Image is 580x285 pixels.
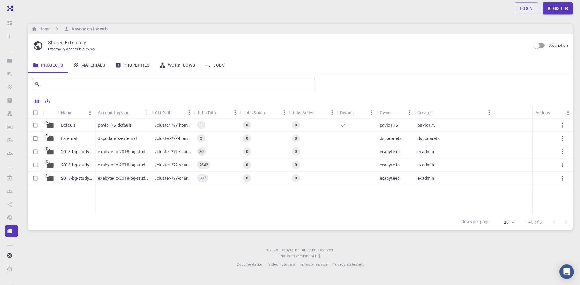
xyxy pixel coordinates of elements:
[61,107,72,119] div: Name
[461,219,491,226] p: Rows per page:
[548,43,568,48] span: Description
[279,108,289,117] button: Menu
[380,162,400,168] p: exabyte-io
[417,135,440,141] p: dspodarets
[432,108,442,117] button: Sort
[197,149,206,154] span: 80
[332,261,364,268] a: Privacy statement
[194,107,240,119] div: Jobs Total
[536,107,550,119] div: Actions
[515,2,538,14] a: Login
[417,149,434,155] p: exadmin
[563,108,573,118] button: Menu
[380,122,398,128] p: pavlo175
[43,107,58,119] div: Icon
[110,57,155,73] a: Properties
[279,247,301,253] a: Exabyte Inc.
[61,162,92,168] p: 2018-bg-study-phase-III
[380,107,392,119] div: Owner
[95,107,152,119] div: Accounting slug
[377,107,414,119] div: Owner
[243,107,266,119] div: Jobs Subm.
[533,107,573,119] div: Actions
[405,108,414,117] button: Menu
[37,26,50,32] h6: Home
[58,107,95,119] div: Name
[526,219,542,225] p: 1–5 of 5
[292,176,299,181] span: 0
[98,107,129,119] div: Accounting slug
[289,107,337,119] div: Jobs Active
[244,122,251,128] span: 0
[197,162,211,167] span: 2642
[98,162,149,168] p: exabyte-io-2018-bg-study-phase-iii
[244,149,251,154] span: 0
[155,175,191,181] p: /cluster-???-share/groups/exabyte-io/exabyte-io-2018-bg-study-phase-i
[268,262,295,267] span: Video Tutorials
[417,107,432,119] div: Creator
[155,135,191,141] p: /cluster-???-home/dspodarets/dspodarets-external
[237,261,263,268] a: Documentation
[85,108,95,118] button: Menu
[142,108,152,117] button: Menu
[493,218,516,227] div: 20
[332,262,364,267] span: Privacy statement
[48,46,95,51] span: Externally accessible items
[61,122,75,128] p: Default
[292,122,299,128] span: 0
[559,264,574,279] div: Open Intercom Messenger
[279,247,301,252] span: Exabyte Inc.
[380,149,400,155] p: exabyte-io
[155,122,191,128] p: /cluster-???-home/pavlo175/pavlo175-default
[367,108,377,117] button: Menu
[380,175,400,181] p: exabyte-io
[197,176,208,181] span: 507
[184,108,194,117] button: Menu
[230,108,240,117] button: Menu
[152,107,194,119] div: CLI Path
[340,107,354,119] div: Default
[268,261,295,268] a: Video Tutorials
[198,136,205,141] span: 2
[28,57,68,73] a: Projects
[237,262,263,267] span: Documentation
[42,96,53,106] button: Export
[327,108,337,117] button: Menu
[155,57,200,73] a: Workflows
[61,175,92,181] p: 2018-bg-study-phase-I
[485,108,494,117] button: Menu
[155,107,172,119] div: CLI Path
[417,175,434,181] p: exadmin
[155,162,191,168] p: /cluster-???-share/groups/exabyte-io/exabyte-io-2018-bg-study-phase-iii
[308,253,321,259] a: [DATE].
[300,262,327,267] span: Terms of service
[61,149,92,155] p: 2018-bg-study-phase-i-ph
[61,135,77,141] p: External
[68,57,110,73] a: Materials
[380,135,402,141] p: dspodarets
[279,253,308,259] span: Platform version
[308,253,321,258] span: [DATE] .
[392,108,402,117] button: Sort
[98,175,149,181] p: exabyte-io-2018-bg-study-phase-i
[292,149,299,154] span: 0
[155,149,191,155] p: /cluster-???-share/groups/exabyte-io/exabyte-io-2018-bg-study-phase-i-ph
[292,162,299,167] span: 0
[130,108,139,117] button: Sort
[414,107,494,119] div: Creator
[302,247,334,253] span: All rights reserved.
[198,122,205,128] span: 1
[30,26,109,32] nav: breadcrumb
[292,136,299,141] span: 0
[98,122,131,128] p: pavlo175-default
[240,107,289,119] div: Jobs Subm.
[98,135,137,141] p: dspodarets-external
[5,5,13,11] img: logo
[266,247,279,253] span: © 2025
[48,39,526,46] p: Shared Externally
[72,108,82,118] button: Sort
[197,107,217,119] div: Jobs Total
[244,176,251,181] span: 0
[417,162,434,168] p: exadmin
[244,162,251,167] span: 0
